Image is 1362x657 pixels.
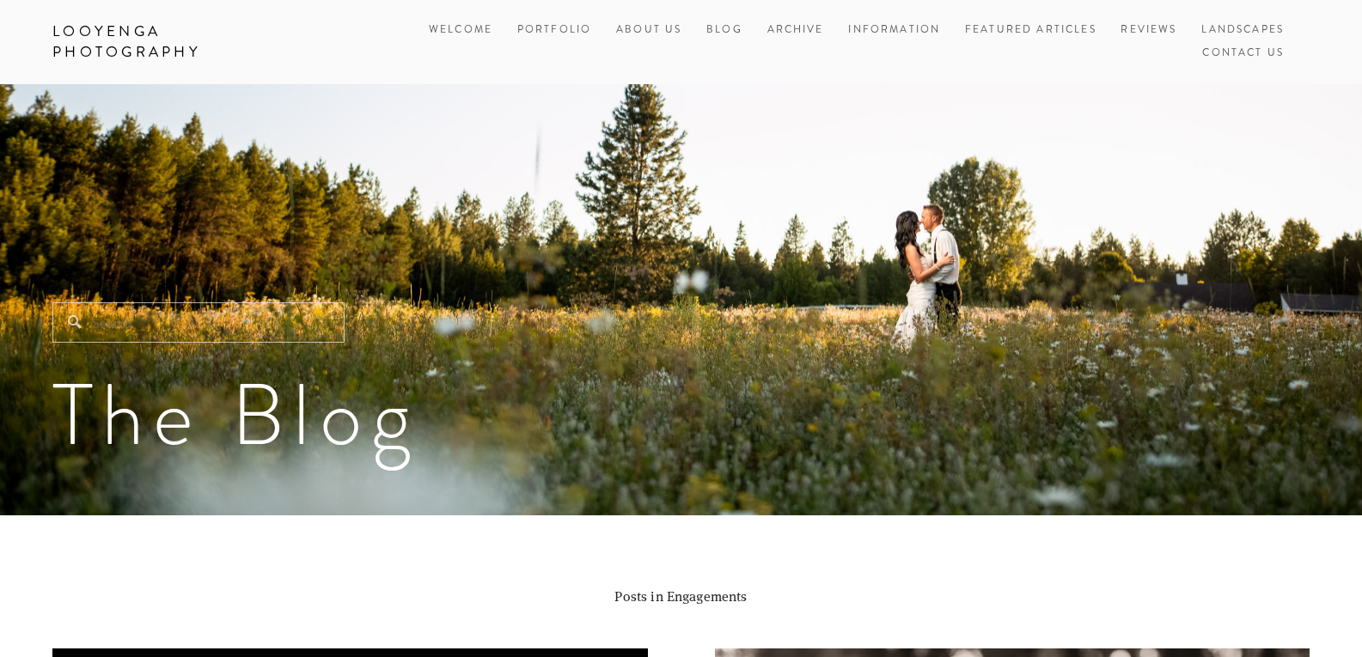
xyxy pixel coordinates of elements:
a: Featured Articles [965,19,1096,42]
a: Blog [706,19,742,42]
a: Portfolio [517,22,591,37]
a: Information [848,22,940,37]
a: Welcome [429,19,492,42]
a: Landscapes [1201,19,1284,42]
a: Contact Us [1202,42,1284,65]
a: About Us [616,19,681,42]
a: Reviews [1121,19,1176,42]
h1: The Blog [52,372,1310,458]
a: Looyenga Photography [40,17,325,67]
a: Archive [767,19,824,42]
header: Posts in Engagements [52,584,1310,648]
input: Search [52,302,345,343]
